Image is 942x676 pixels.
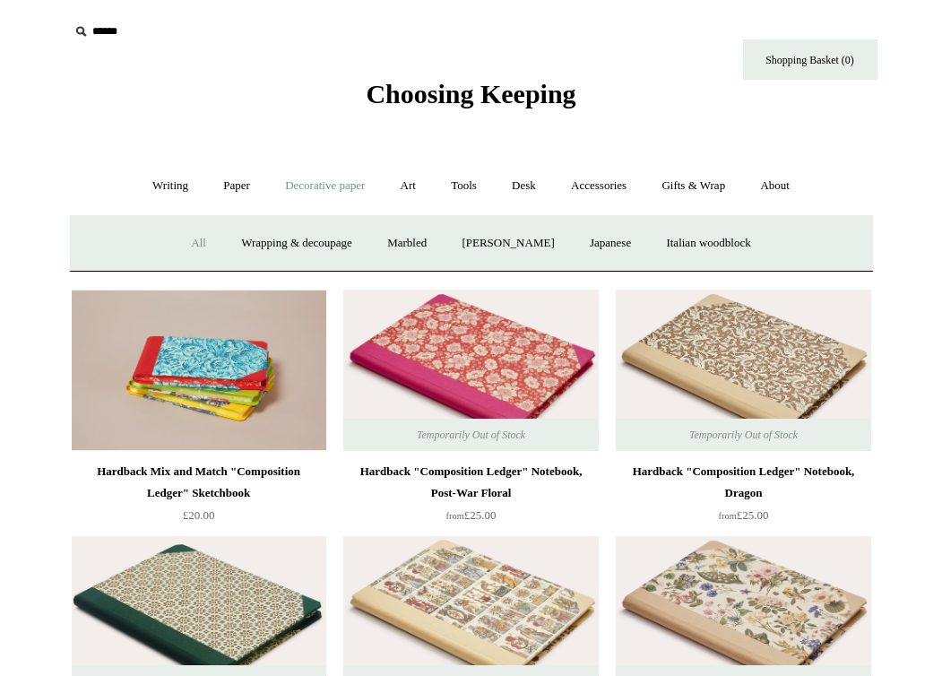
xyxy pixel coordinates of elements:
[719,511,737,521] span: from
[445,220,570,267] a: [PERSON_NAME]
[366,93,575,106] a: Choosing Keeping
[620,461,866,504] div: Hardback "Composition Ledger" Notebook, Dragon
[76,461,322,504] div: Hardback Mix and Match "Composition Ledger" Sketchbook
[343,461,598,534] a: Hardback "Composition Ledger" Notebook, Post-War Floral from£25.00
[269,162,381,210] a: Decorative paper
[719,508,769,522] span: £25.00
[616,290,870,451] img: Hardback "Composition Ledger" Notebook, Dragon
[348,461,593,504] div: Hardback "Composition Ledger" Notebook, Post-War Floral
[72,461,326,534] a: Hardback Mix and Match "Composition Ledger" Sketchbook £20.00
[225,220,368,267] a: Wrapping & decoupage
[72,290,326,451] a: Hardback Mix and Match "Composition Ledger" Sketchbook Hardback Mix and Match "Composition Ledger...
[574,220,647,267] a: Japanese
[183,508,215,522] span: £20.00
[555,162,643,210] a: Accessories
[371,220,443,267] a: Marbled
[446,508,497,522] span: £25.00
[645,162,741,210] a: Gifts & Wrap
[136,162,204,210] a: Writing
[496,162,552,210] a: Desk
[616,290,870,451] a: Hardback "Composition Ledger" Notebook, Dragon Hardback "Composition Ledger" Notebook, Dragon Tem...
[671,419,816,451] span: Temporarily Out of Stock
[399,419,543,451] span: Temporarily Out of Stock
[343,290,598,451] a: Hardback "Composition Ledger" Notebook, Post-War Floral Hardback "Composition Ledger" Notebook, P...
[446,511,464,521] span: from
[650,220,766,267] a: Italian woodblock
[366,79,575,108] span: Choosing Keeping
[175,220,222,267] a: All
[744,162,806,210] a: About
[343,290,598,451] img: Hardback "Composition Ledger" Notebook, Post-War Floral
[207,162,266,210] a: Paper
[72,290,326,451] img: Hardback Mix and Match "Composition Ledger" Sketchbook
[385,162,432,210] a: Art
[743,39,877,80] a: Shopping Basket (0)
[435,162,493,210] a: Tools
[616,461,870,534] a: Hardback "Composition Ledger" Notebook, Dragon from£25.00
